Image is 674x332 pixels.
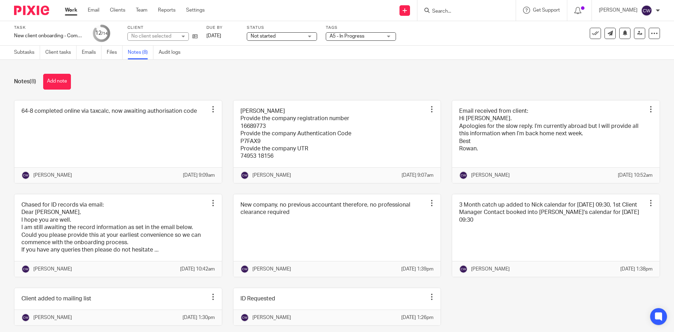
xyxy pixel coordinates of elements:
[33,314,72,321] p: [PERSON_NAME]
[127,25,198,31] label: Client
[33,172,72,179] p: [PERSON_NAME]
[599,7,637,14] p: [PERSON_NAME]
[247,25,317,31] label: Status
[326,25,396,31] label: Tags
[183,314,215,321] p: [DATE] 1:30pm
[206,25,238,31] label: Due by
[251,34,276,39] span: Not started
[240,171,249,180] img: svg%3E
[401,266,434,273] p: [DATE] 1:39pm
[158,7,176,14] a: Reports
[431,8,495,15] input: Search
[14,25,84,31] label: Task
[65,7,77,14] a: Work
[533,8,560,13] span: Get Support
[252,172,291,179] p: [PERSON_NAME]
[14,32,84,39] div: New client onboarding - Company
[45,46,77,59] a: Client tasks
[186,7,205,14] a: Settings
[471,266,510,273] p: [PERSON_NAME]
[136,7,147,14] a: Team
[240,265,249,273] img: svg%3E
[206,33,221,38] span: [DATE]
[29,79,36,84] span: (8)
[101,32,108,35] small: /14
[459,265,468,273] img: svg%3E
[131,33,177,40] div: No client selected
[252,314,291,321] p: [PERSON_NAME]
[43,74,71,90] button: Add note
[401,314,434,321] p: [DATE] 1:26pm
[14,78,36,85] h1: Notes
[14,6,49,15] img: Pixie
[21,265,30,273] img: svg%3E
[618,172,653,179] p: [DATE] 10:52am
[402,172,434,179] p: [DATE] 9:07am
[82,46,101,59] a: Emails
[240,313,249,322] img: svg%3E
[459,171,468,180] img: svg%3E
[88,7,99,14] a: Email
[95,29,108,37] div: 12
[21,313,30,322] img: svg%3E
[330,34,364,39] span: A5 - In Progress
[14,46,40,59] a: Subtasks
[252,266,291,273] p: [PERSON_NAME]
[620,266,653,273] p: [DATE] 1:38pm
[128,46,153,59] a: Notes (8)
[159,46,186,59] a: Audit logs
[183,172,215,179] p: [DATE] 9:09am
[110,7,125,14] a: Clients
[33,266,72,273] p: [PERSON_NAME]
[21,171,30,180] img: svg%3E
[471,172,510,179] p: [PERSON_NAME]
[107,46,123,59] a: Files
[180,266,215,273] p: [DATE] 10:42am
[641,5,652,16] img: svg%3E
